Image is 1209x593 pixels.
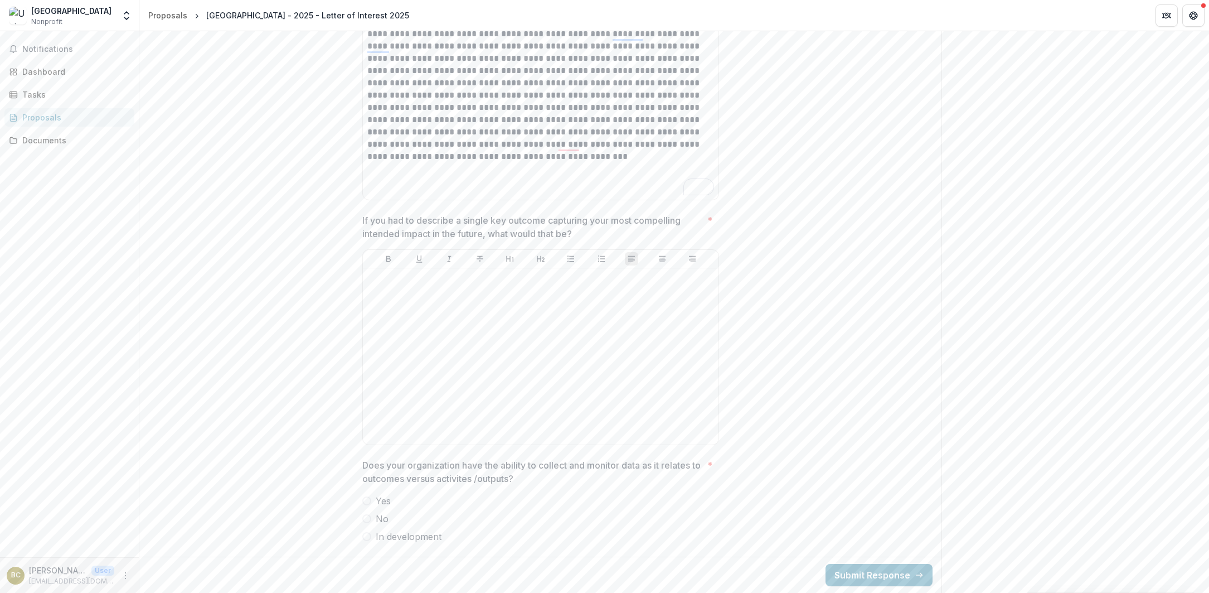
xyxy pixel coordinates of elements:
[11,572,21,579] div: Brandee Carlson
[376,530,441,543] span: In development
[686,252,699,266] button: Align Right
[656,252,669,266] button: Align Center
[119,4,134,27] button: Open entity switcher
[31,17,62,27] span: Nonprofit
[31,5,111,17] div: [GEOGRAPHIC_DATA]
[826,564,933,586] button: Submit Response
[1182,4,1205,27] button: Get Help
[148,9,187,21] div: Proposals
[1155,4,1178,27] button: Partners
[412,252,426,266] button: Underline
[29,565,87,576] p: [PERSON_NAME]
[4,40,134,58] button: Notifications
[4,62,134,81] a: Dashboard
[362,214,703,240] p: If you had to describe a single key outcome capturing your most compelling intended impact in the...
[367,28,714,195] div: To enrich screen reader interactions, please activate Accessibility in Grammarly extension settings
[564,252,577,266] button: Bullet List
[382,252,395,266] button: Bold
[144,7,192,23] a: Proposals
[473,252,487,266] button: Strike
[503,252,517,266] button: Heading 1
[376,494,391,508] span: Yes
[534,252,547,266] button: Heading 2
[91,566,114,576] p: User
[22,89,125,100] div: Tasks
[22,134,125,146] div: Documents
[29,576,114,586] p: [EMAIL_ADDRESS][DOMAIN_NAME]
[206,9,409,21] div: [GEOGRAPHIC_DATA] - 2025 - Letter of Interest 2025
[9,7,27,25] img: University of Houston
[4,131,134,150] a: Documents
[4,108,134,127] a: Proposals
[144,7,414,23] nav: breadcrumb
[625,252,638,266] button: Align Left
[376,512,389,525] span: No
[22,112,125,123] div: Proposals
[595,252,608,266] button: Ordered List
[119,569,132,582] button: More
[362,459,703,485] p: Does your organization have the ability to collect and monitor data as it relates to outcomes ver...
[22,66,125,78] div: Dashboard
[4,85,134,104] a: Tasks
[443,252,456,266] button: Italicize
[22,45,130,54] span: Notifications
